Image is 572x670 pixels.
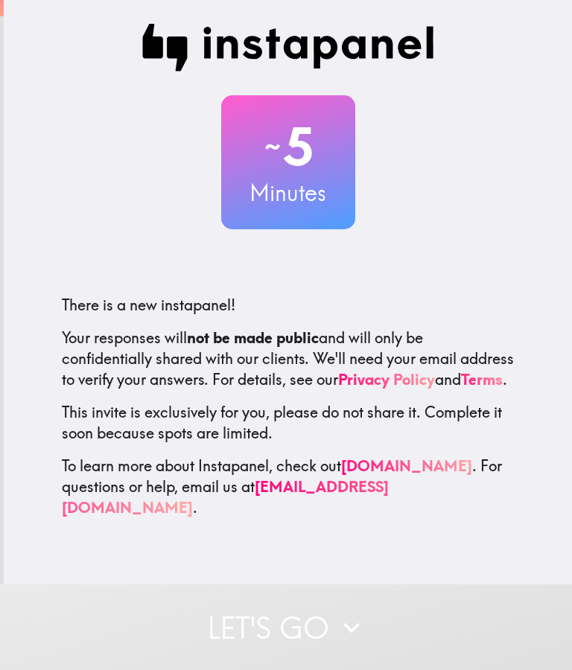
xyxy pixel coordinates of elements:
a: Privacy Policy [338,370,435,389]
h3: Minutes [221,177,355,208]
h2: 5 [221,116,355,177]
a: [DOMAIN_NAME] [341,456,472,475]
p: Your responses will and will only be confidentially shared with our clients. We'll need your emai... [62,328,515,390]
span: There is a new instapanel! [62,296,235,314]
img: Instapanel [142,24,434,71]
span: ~ [262,124,283,169]
p: To learn more about Instapanel, check out . For questions or help, email us at . [62,456,515,518]
p: This invite is exclusively for you, please do not share it. Complete it soon because spots are li... [62,402,515,444]
b: not be made public [187,328,319,347]
a: [EMAIL_ADDRESS][DOMAIN_NAME] [62,477,389,517]
a: Terms [461,370,503,389]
